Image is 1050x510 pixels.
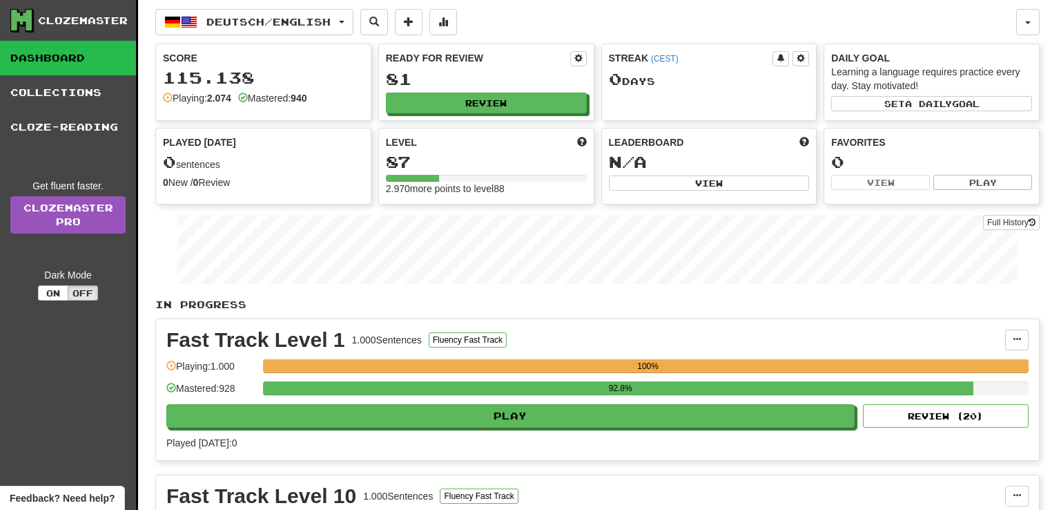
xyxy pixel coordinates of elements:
a: ClozemasterPro [10,196,126,234]
button: Full History [983,215,1040,230]
p: In Progress [155,298,1040,312]
div: Learning a language requires practice every day. Stay motivated! [831,65,1032,93]
button: On [38,285,68,301]
div: Playing: [163,91,231,105]
div: 100% [267,359,1029,373]
div: 92.8% [267,381,973,395]
div: 1.000 Sentences [352,333,422,347]
div: Fast Track Level 10 [166,486,356,507]
button: Search sentences [360,9,388,35]
span: Deutsch / English [206,16,331,28]
div: Day s [609,70,810,88]
a: (CEST) [651,54,679,64]
span: Played [DATE]: 0 [166,437,237,448]
div: Mastered: [238,91,307,105]
span: N/A [609,152,647,171]
div: 0 [831,153,1032,171]
div: Fast Track Level 1 [166,330,345,350]
div: Mastered: 928 [166,381,256,404]
strong: 2.074 [207,93,231,104]
button: Fluency Fast Track [440,489,518,504]
button: Seta dailygoal [831,96,1032,111]
button: Play [933,175,1032,190]
span: Open feedback widget [10,491,115,505]
div: Favorites [831,135,1032,149]
span: Played [DATE] [163,135,236,149]
strong: 940 [291,93,307,104]
button: Off [68,285,98,301]
div: Daily Goal [831,51,1032,65]
button: Fluency Fast Track [429,332,507,348]
strong: 0 [193,177,199,188]
button: Add sentence to collection [395,9,422,35]
div: Streak [609,51,773,65]
button: More stats [429,9,457,35]
div: Dark Mode [10,268,126,282]
div: 2.970 more points to level 88 [386,182,587,196]
div: Get fluent faster. [10,179,126,193]
div: Playing: 1.000 [166,359,256,382]
div: New / Review [163,176,364,189]
span: Leaderboard [609,135,684,149]
button: View [831,175,930,190]
span: This week in points, UTC [799,135,809,149]
div: 87 [386,153,587,171]
button: Play [166,404,855,428]
button: Review (20) [863,404,1029,428]
div: Clozemaster [38,14,128,28]
span: Level [386,135,417,149]
div: 1.000 Sentences [363,489,433,503]
div: 115.138 [163,69,364,86]
div: 81 [386,70,587,88]
span: Score more points to level up [577,135,587,149]
div: sentences [163,153,364,171]
strong: 0 [163,177,168,188]
div: Score [163,51,364,65]
span: 0 [609,69,622,88]
span: 0 [163,152,176,171]
button: View [609,176,810,191]
div: Ready for Review [386,51,570,65]
button: Review [386,93,587,113]
button: Deutsch/English [155,9,353,35]
span: a daily [905,99,952,108]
